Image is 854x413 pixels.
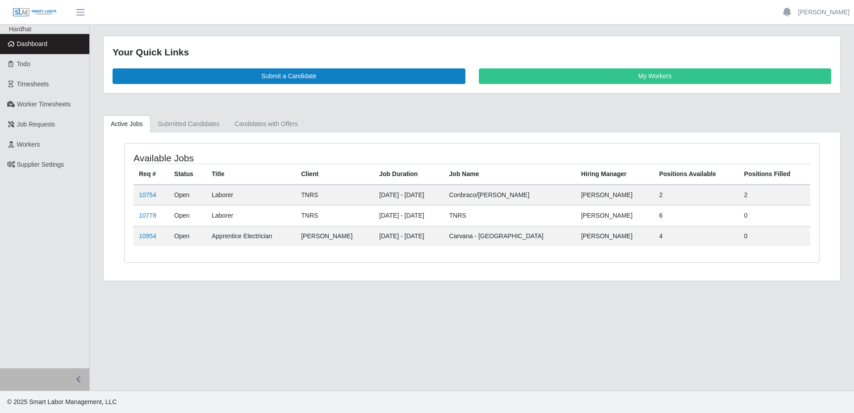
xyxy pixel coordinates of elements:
[576,205,654,226] td: [PERSON_NAME]
[374,205,444,226] td: [DATE] - [DATE]
[739,185,810,206] td: 2
[169,164,206,185] th: Status
[296,205,374,226] td: TNRS
[134,164,169,185] th: Req #
[374,185,444,206] td: [DATE] - [DATE]
[798,8,850,17] a: [PERSON_NAME]
[739,226,810,246] td: 0
[739,205,810,226] td: 0
[444,164,576,185] th: Job Name
[654,185,739,206] td: 2
[17,60,30,67] span: Todo
[227,115,305,133] a: Candidates with Offers
[17,141,40,148] span: Workers
[9,25,31,33] span: Hardhat
[17,40,48,47] span: Dashboard
[139,212,156,219] a: 10778
[374,226,444,246] td: [DATE] - [DATE]
[576,226,654,246] td: [PERSON_NAME]
[169,205,206,226] td: Open
[739,164,810,185] th: Positions Filled
[654,226,739,246] td: 4
[13,8,57,17] img: SLM Logo
[17,80,49,88] span: Timesheets
[169,226,206,246] td: Open
[103,115,151,133] a: Active Jobs
[444,226,576,246] td: Carvana - [GEOGRAPHIC_DATA]
[206,185,296,206] td: Laborer
[113,45,831,59] div: Your Quick Links
[206,205,296,226] td: Laborer
[139,232,156,240] a: 10954
[576,164,654,185] th: Hiring Manager
[654,164,739,185] th: Positions Available
[169,185,206,206] td: Open
[374,164,444,185] th: Job Duration
[206,226,296,246] td: Apprentice Electrician
[444,185,576,206] td: Conbraco/[PERSON_NAME]
[479,68,832,84] a: My Workers
[151,115,227,133] a: Submitted Candidates
[576,185,654,206] td: [PERSON_NAME]
[296,185,374,206] td: TNRS
[17,161,64,168] span: Supplier Settings
[7,398,117,405] span: © 2025 Smart Labor Management, LLC
[444,205,576,226] td: TNRS
[17,101,71,108] span: Worker Timesheets
[113,68,465,84] a: Submit a Candidate
[296,226,374,246] td: [PERSON_NAME]
[296,164,374,185] th: Client
[206,164,296,185] th: Title
[134,152,408,164] h4: Available Jobs
[139,191,156,198] a: 10754
[654,205,739,226] td: 6
[17,121,55,128] span: Job Requests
